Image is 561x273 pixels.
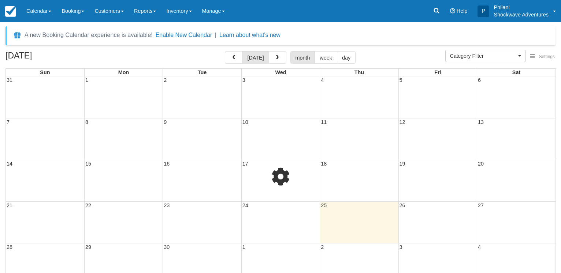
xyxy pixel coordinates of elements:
span: 9 [163,119,167,125]
div: P [478,5,489,17]
span: 24 [242,202,249,208]
span: 14 [6,161,13,167]
span: 26 [399,202,406,208]
button: [DATE] [242,51,269,64]
span: 15 [85,161,92,167]
button: month [290,51,315,64]
span: 7 [6,119,10,125]
span: Wed [275,69,286,75]
span: 17 [242,161,249,167]
span: 16 [163,161,170,167]
span: 20 [477,161,484,167]
span: Mon [118,69,129,75]
span: 29 [85,244,92,250]
span: 8 [85,119,89,125]
p: Shockwave Adventures [494,11,549,18]
button: Enable New Calendar [156,31,212,39]
span: 31 [6,77,13,83]
span: 25 [320,202,327,208]
span: 28 [6,244,13,250]
img: checkfront-main-nav-mini-logo.png [5,6,16,17]
span: 22 [85,202,92,208]
span: 2 [163,77,167,83]
span: Category Filter [450,52,516,60]
span: 3 [399,244,403,250]
span: 6 [477,77,482,83]
span: 3 [242,77,246,83]
span: 4 [477,244,482,250]
span: 2 [320,244,324,250]
span: 13 [477,119,484,125]
span: Settings [539,54,555,59]
button: Category Filter [445,50,526,62]
span: 10 [242,119,249,125]
span: | [215,32,216,38]
p: Philani [494,4,549,11]
h2: [DATE] [5,51,98,65]
span: 11 [320,119,327,125]
span: Help [457,8,468,14]
span: Sat [512,69,520,75]
span: Sun [40,69,50,75]
a: Learn about what's new [219,32,280,38]
span: 1 [85,77,89,83]
span: 5 [399,77,403,83]
span: 30 [163,244,170,250]
span: Fri [434,69,441,75]
span: 1 [242,244,246,250]
button: week [315,51,337,64]
i: Help [450,8,455,14]
span: 19 [399,161,406,167]
span: 12 [399,119,406,125]
button: Settings [526,52,559,62]
span: 27 [477,202,484,208]
span: 4 [320,77,324,83]
span: 23 [163,202,170,208]
button: day [337,51,356,64]
div: A new Booking Calendar experience is available! [25,31,153,39]
span: 21 [6,202,13,208]
span: Tue [198,69,207,75]
span: Thu [354,69,364,75]
span: 18 [320,161,327,167]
